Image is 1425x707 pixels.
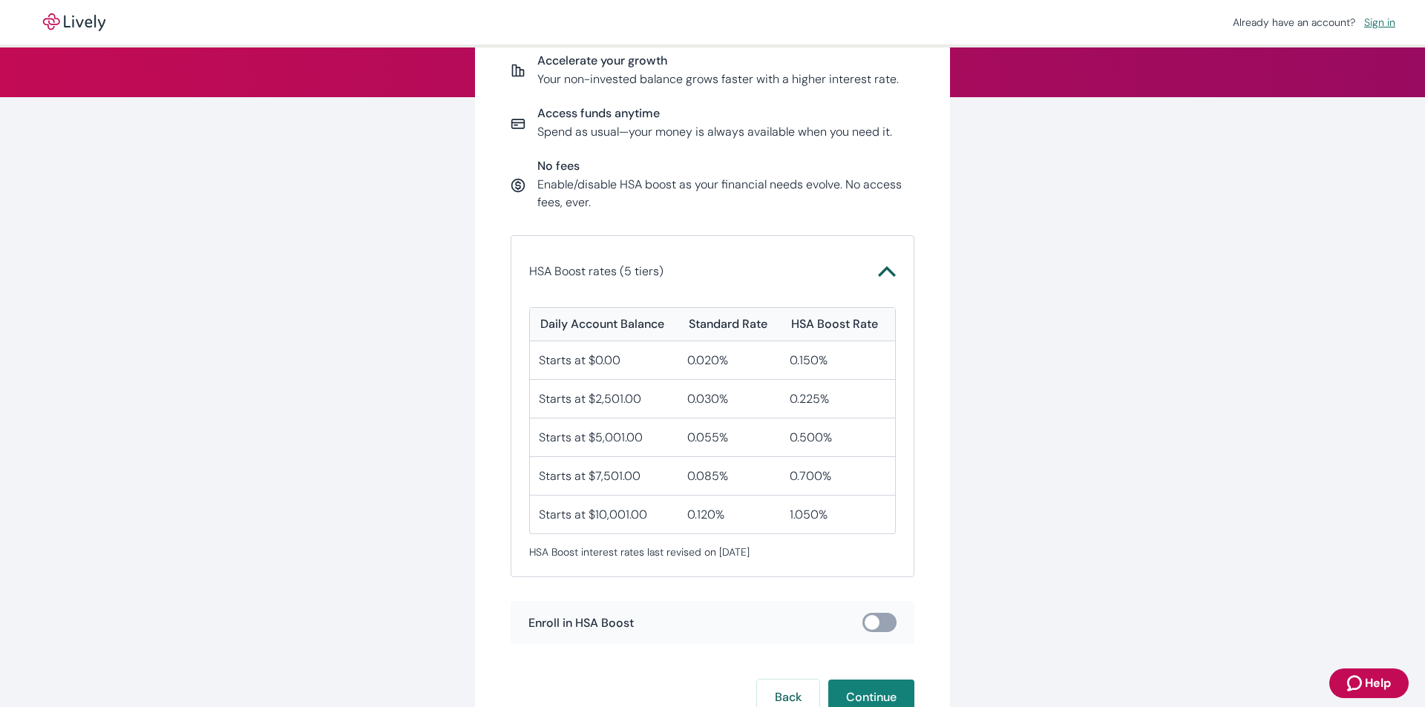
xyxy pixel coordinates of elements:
div: 1.050% [781,495,895,533]
svg: Card icon [511,116,525,131]
span: Access funds anytime [537,106,892,120]
div: HSA Boost rates (5 tiers) [529,289,896,559]
img: Lively [33,13,116,31]
div: 0.225% [781,379,895,418]
div: 0.055% [678,418,781,456]
div: Standard Rate [689,316,767,332]
div: Starts at $0.00 [530,341,678,379]
div: 0.030% [678,379,781,418]
div: Daily Account Balance [540,316,664,332]
div: 0.120% [678,495,781,533]
a: Sign in [1358,13,1401,32]
div: 0.020% [678,341,781,379]
div: 0.500% [781,418,895,456]
div: 0.085% [678,456,781,495]
div: 0.700% [781,456,895,495]
div: Starts at $2,501.00 [530,379,678,418]
p: Your non-invested balance grows faster with a higher interest rate. [537,70,899,88]
span: Accelerate your growth [537,53,899,68]
button: HSA Boost rates (5 tiers) [529,254,896,289]
p: HSA Boost rates (5 tiers) [529,263,664,280]
svg: Currency icon [511,178,525,193]
svg: Report icon [511,63,525,78]
svg: Chevron icon [878,263,896,280]
p: Spend as usual—your money is always available when you need it. [537,123,892,141]
span: Help [1365,674,1391,692]
div: 0.150% [781,341,895,379]
button: Zendesk support iconHelp [1329,668,1409,698]
div: Already have an account? [1233,15,1401,30]
div: HSA Boost Rate [791,316,878,332]
span: Enroll in HSA Boost [528,616,634,630]
p: Enable/disable HSA boost as your financial needs evolve. No access fees, ever. [537,176,914,211]
div: Starts at $10,001.00 [530,495,678,533]
span: No fees [537,159,914,173]
div: Starts at $5,001.00 [530,418,678,456]
svg: Zendesk support icon [1347,674,1365,692]
div: Starts at $7,501.00 [530,456,678,495]
span: HSA Boost interest rates last revised on [DATE] [529,546,896,559]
